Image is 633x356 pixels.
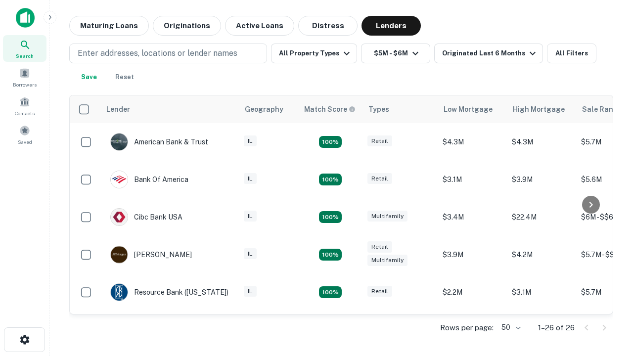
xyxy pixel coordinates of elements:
button: Maturing Loans [69,16,149,36]
td: $4.2M [507,236,576,273]
span: Saved [18,138,32,146]
div: Retail [367,241,392,253]
img: capitalize-icon.png [16,8,35,28]
div: Resource Bank ([US_STATE]) [110,283,228,301]
div: Originated Last 6 Months [442,47,539,59]
p: Rows per page: [440,322,494,334]
th: Capitalize uses an advanced AI algorithm to match your search with the best lender. The match sco... [298,95,362,123]
h6: Match Score [304,104,354,115]
div: [PERSON_NAME] [110,246,192,264]
span: Search [16,52,34,60]
div: Multifamily [367,211,407,222]
th: Low Mortgage [438,95,507,123]
div: Multifamily [367,255,407,266]
button: Originated Last 6 Months [434,44,543,63]
a: Contacts [3,92,46,119]
button: $5M - $6M [361,44,430,63]
button: Originations [153,16,221,36]
span: Borrowers [13,81,37,89]
div: IL [244,173,257,184]
span: Contacts [15,109,35,117]
td: $3.1M [438,161,507,198]
td: $2.2M [438,273,507,311]
div: Matching Properties: 4, hasApolloMatch: undefined [319,286,342,298]
div: American Bank & Trust [110,133,208,151]
img: picture [111,246,128,263]
th: Geography [239,95,298,123]
div: Matching Properties: 4, hasApolloMatch: undefined [319,174,342,185]
div: IL [244,248,257,260]
td: $3.9M [507,161,576,198]
td: $4.3M [438,123,507,161]
div: Bank Of America [110,171,188,188]
td: $4.3M [507,123,576,161]
td: $19.4M [507,311,576,349]
div: IL [244,135,257,147]
td: $3.4M [438,198,507,236]
th: Types [362,95,438,123]
button: Reset [109,67,140,87]
div: Retail [367,135,392,147]
a: Search [3,35,46,62]
th: Lender [100,95,239,123]
div: High Mortgage [513,103,565,115]
img: picture [111,284,128,301]
iframe: Chat Widget [584,245,633,293]
img: picture [111,171,128,188]
div: Geography [245,103,283,115]
img: picture [111,133,128,150]
div: IL [244,286,257,297]
td: $22.4M [507,198,576,236]
div: Matching Properties: 7, hasApolloMatch: undefined [319,136,342,148]
button: Enter addresses, locations or lender names [69,44,267,63]
button: All Filters [547,44,596,63]
button: All Property Types [271,44,357,63]
a: Borrowers [3,64,46,90]
div: Retail [367,286,392,297]
div: Retail [367,173,392,184]
td: $19.4M [438,311,507,349]
div: Capitalize uses an advanced AI algorithm to match your search with the best lender. The match sco... [304,104,356,115]
div: Types [368,103,389,115]
button: Distress [298,16,358,36]
a: Saved [3,121,46,148]
p: Enter addresses, locations or lender names [78,47,237,59]
th: High Mortgage [507,95,576,123]
div: Matching Properties: 4, hasApolloMatch: undefined [319,211,342,223]
p: 1–26 of 26 [538,322,575,334]
div: Lender [106,103,130,115]
div: Low Mortgage [444,103,493,115]
button: Active Loans [225,16,294,36]
button: Lenders [362,16,421,36]
img: picture [111,209,128,225]
div: Matching Properties: 4, hasApolloMatch: undefined [319,249,342,261]
td: $3.9M [438,236,507,273]
button: Save your search to get updates of matches that match your search criteria. [73,67,105,87]
div: IL [244,211,257,222]
div: Cibc Bank USA [110,208,182,226]
div: 50 [497,320,522,335]
td: $3.1M [507,273,576,311]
